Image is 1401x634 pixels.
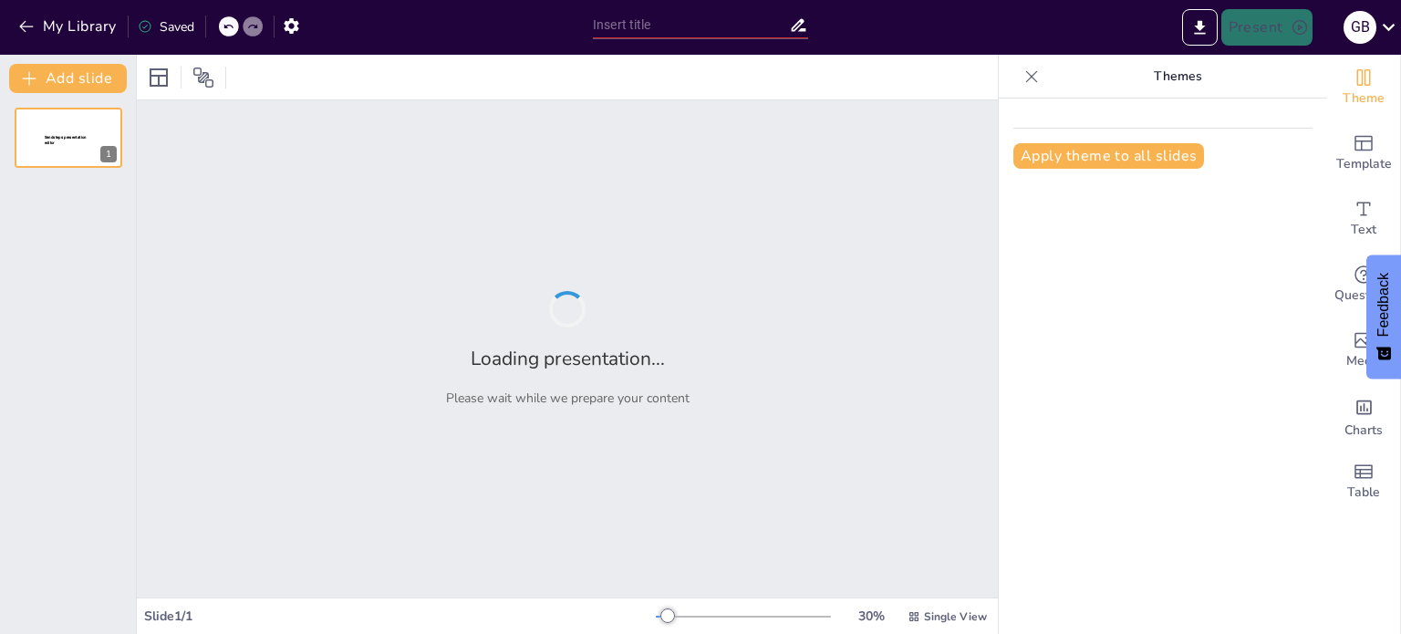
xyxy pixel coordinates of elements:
button: G B [1344,9,1376,46]
div: 1 [100,146,117,162]
span: Theme [1343,88,1385,109]
button: My Library [14,12,124,41]
span: Position [192,67,214,88]
h2: Loading presentation... [471,346,665,371]
span: Charts [1344,421,1383,441]
div: Add images, graphics, shapes or video [1327,317,1400,383]
div: 1 [15,108,122,168]
span: Feedback [1375,273,1392,337]
div: Change the overall theme [1327,55,1400,120]
div: Get real-time input from your audience [1327,252,1400,317]
span: Questions [1334,286,1394,306]
button: Add slide [9,64,127,93]
p: Please wait while we prepare your content [446,390,690,407]
span: Media [1346,351,1382,371]
input: Insert title [593,12,789,38]
div: G B [1344,11,1376,44]
div: Add ready made slides [1327,120,1400,186]
div: Add text boxes [1327,186,1400,252]
span: Single View [924,609,987,624]
button: Feedback - Show survey [1366,255,1401,379]
span: Table [1347,483,1380,503]
button: Present [1221,9,1313,46]
button: Export to PowerPoint [1182,9,1218,46]
div: Saved [138,18,194,36]
div: Add charts and graphs [1327,383,1400,449]
div: Layout [144,63,173,92]
div: 30 % [849,608,893,625]
p: Themes [1046,55,1309,99]
div: Add a table [1327,449,1400,514]
span: Text [1351,220,1376,240]
button: Apply theme to all slides [1013,143,1204,169]
span: Sendsteps presentation editor [45,135,87,145]
span: Template [1336,154,1392,174]
div: Slide 1 / 1 [144,608,656,625]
